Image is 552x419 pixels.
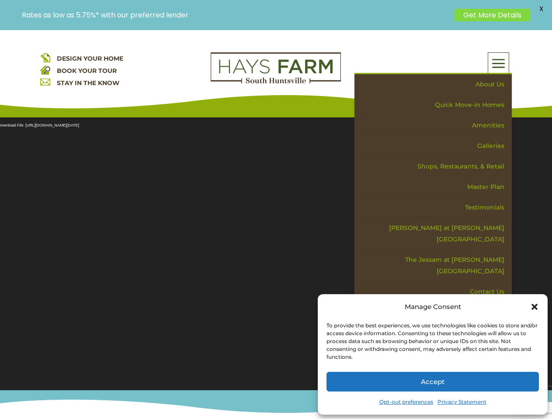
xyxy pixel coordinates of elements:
span: X [535,2,548,15]
a: [PERSON_NAME] at [PERSON_NAME][GEOGRAPHIC_DATA] [361,218,512,250]
a: Quick Move-in Homes [361,95,512,115]
p: Rates as low as 5.75%* with our preferred lender [22,11,450,19]
a: BOOK YOUR TOUR [57,67,117,75]
a: Shops, Restaurants, & Retail [361,156,512,177]
a: About Us [361,74,512,95]
a: Contact Us [361,282,512,302]
a: Testimonials [361,197,512,218]
a: The Jessam at [PERSON_NAME][GEOGRAPHIC_DATA] [361,250,512,282]
a: Galleries [361,136,512,156]
a: hays farm homes huntsville development [211,78,341,86]
a: Opt-out preferences [379,396,433,408]
div: Manage Consent [405,301,461,313]
div: To provide the best experiences, we use technologies like cookies to store and/or access device i... [326,322,538,361]
button: Accept [326,372,539,392]
a: Privacy Statement [437,396,486,408]
img: Logo [211,52,341,84]
img: book your home tour [40,65,50,75]
a: DESIGN YOUR HOME [57,55,123,62]
img: design your home [40,52,50,62]
a: Get More Details [455,9,530,21]
div: Close dialog [530,302,539,311]
a: STAY IN THE KNOW [57,79,119,87]
a: Amenities [361,115,512,136]
a: Master Plan [361,177,512,197]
